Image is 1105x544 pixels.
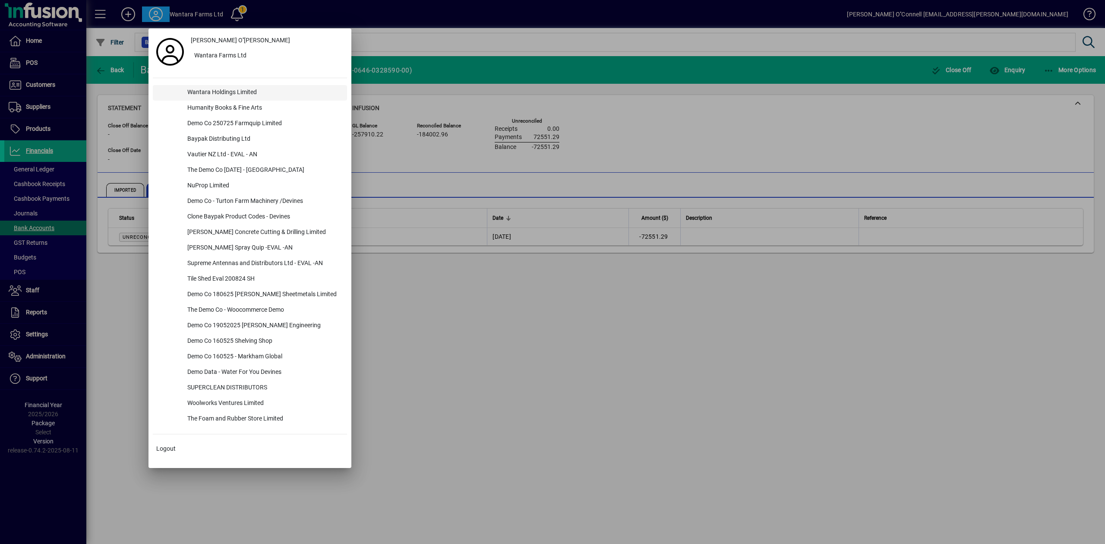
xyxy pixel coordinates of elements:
[153,85,347,101] button: Wantara Holdings Limited
[180,396,347,411] div: Woolworks Ventures Limited
[153,178,347,194] button: NuProp Limited
[180,365,347,380] div: Demo Data - Water For You Devines
[180,318,347,334] div: Demo Co 19052025 [PERSON_NAME] Engineering
[153,147,347,163] button: Vautier NZ Ltd - EVAL - AN
[153,287,347,303] button: Demo Co 180625 [PERSON_NAME] Sheetmetals Limited
[153,209,347,225] button: Clone Baypak Product Codes - Devines
[187,33,347,48] a: [PERSON_NAME] O''[PERSON_NAME]
[153,225,347,240] button: [PERSON_NAME] Concrete Cutting & Drilling Limited
[180,349,347,365] div: Demo Co 160525 - Markham Global
[153,318,347,334] button: Demo Co 19052025 [PERSON_NAME] Engineering
[180,178,347,194] div: NuProp Limited
[180,272,347,287] div: Tile Shed Eval 200824 SH
[180,194,347,209] div: Demo Co - Turton Farm Machinery /Devines
[153,256,347,272] button: Supreme Antennas and Distributors Ltd - EVAL -AN
[180,132,347,147] div: Baypak Distributing Ltd
[187,48,347,64] button: Wantara Farms Ltd
[153,240,347,256] button: [PERSON_NAME] Spray Quip -EVAL -AN
[180,116,347,132] div: Demo Co 250725 Farmquip Limited
[153,441,347,457] button: Logout
[191,36,290,45] span: [PERSON_NAME] O''[PERSON_NAME]
[180,303,347,318] div: The Demo Co - Woocommerce Demo
[153,303,347,318] button: The Demo Co - Woocommerce Demo
[153,194,347,209] button: Demo Co - Turton Farm Machinery /Devines
[153,272,347,287] button: Tile Shed Eval 200824 SH
[180,380,347,396] div: SUPERCLEAN DISTRIBUTORS
[180,287,347,303] div: Demo Co 180625 [PERSON_NAME] Sheetmetals Limited
[180,209,347,225] div: Clone Baypak Product Codes - Devines
[153,101,347,116] button: Humanity Books & Fine Arts
[153,44,187,60] a: Profile
[153,349,347,365] button: Demo Co 160525 - Markham Global
[180,163,347,178] div: The Demo Co [DATE] - [GEOGRAPHIC_DATA]
[153,334,347,349] button: Demo Co 160525 Shelving Shop
[153,163,347,178] button: The Demo Co [DATE] - [GEOGRAPHIC_DATA]
[180,147,347,163] div: Vautier NZ Ltd - EVAL - AN
[153,365,347,380] button: Demo Data - Water For You Devines
[180,334,347,349] div: Demo Co 160525 Shelving Shop
[153,396,347,411] button: Woolworks Ventures Limited
[180,225,347,240] div: [PERSON_NAME] Concrete Cutting & Drilling Limited
[180,256,347,272] div: Supreme Antennas and Distributors Ltd - EVAL -AN
[153,132,347,147] button: Baypak Distributing Ltd
[156,444,176,453] span: Logout
[180,411,347,427] div: The Foam and Rubber Store Limited
[153,380,347,396] button: SUPERCLEAN DISTRIBUTORS
[153,116,347,132] button: Demo Co 250725 Farmquip Limited
[180,101,347,116] div: Humanity Books & Fine Arts
[153,411,347,427] button: The Foam and Rubber Store Limited
[180,85,347,101] div: Wantara Holdings Limited
[180,240,347,256] div: [PERSON_NAME] Spray Quip -EVAL -AN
